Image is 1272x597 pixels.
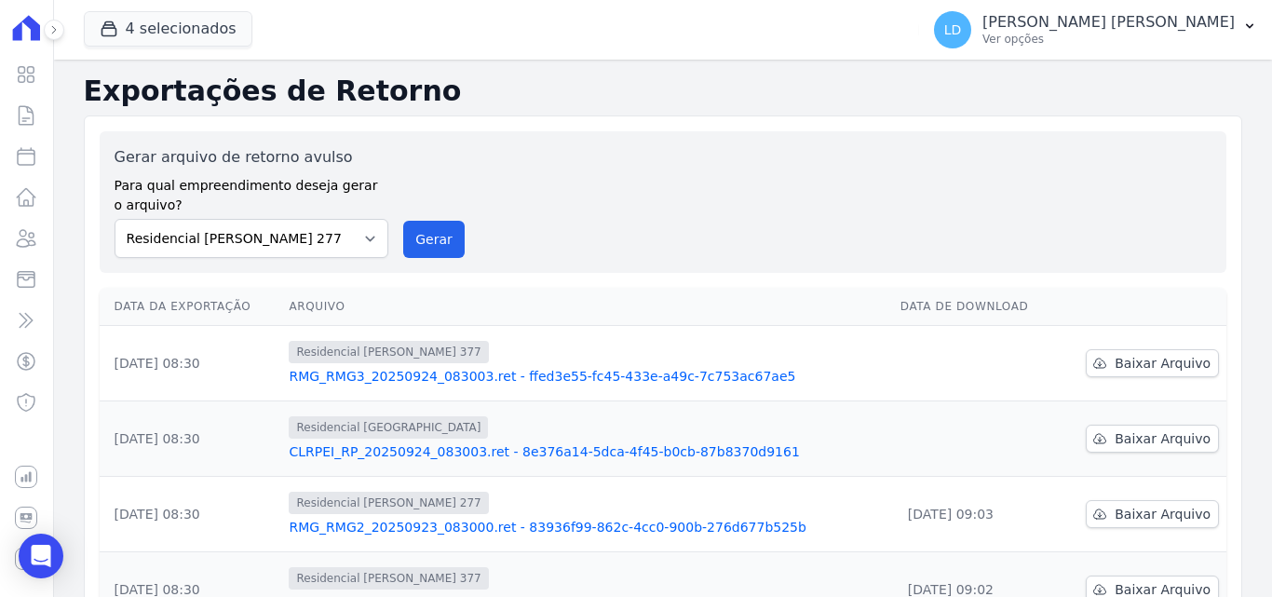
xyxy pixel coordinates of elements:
th: Arquivo [281,288,892,326]
button: Gerar [403,221,465,258]
a: Baixar Arquivo [1086,425,1219,453]
button: LD [PERSON_NAME] [PERSON_NAME] Ver opções [919,4,1272,56]
a: Baixar Arquivo [1086,500,1219,528]
p: [PERSON_NAME] [PERSON_NAME] [982,13,1235,32]
span: Residencial [PERSON_NAME] 277 [289,492,488,514]
span: Residencial [PERSON_NAME] 377 [289,341,488,363]
p: Ver opções [982,32,1235,47]
td: [DATE] 09:03 [893,477,1057,552]
td: [DATE] 08:30 [100,477,282,552]
span: Residencial [PERSON_NAME] 377 [289,567,488,590]
a: CLRPEI_RP_20250924_083003.ret - 8e376a14-5dca-4f45-b0cb-87b8370d9161 [289,442,885,461]
span: Baixar Arquivo [1115,429,1211,448]
td: [DATE] 08:30 [100,326,282,401]
a: RMG_RMG2_20250923_083000.ret - 83936f99-862c-4cc0-900b-276d677b525b [289,518,885,536]
span: Residencial [GEOGRAPHIC_DATA] [289,416,488,439]
h2: Exportações de Retorno [84,75,1242,108]
div: Open Intercom Messenger [19,534,63,578]
label: Para qual empreendimento deseja gerar o arquivo? [115,169,389,215]
a: Baixar Arquivo [1086,349,1219,377]
span: LD [944,23,962,36]
span: Baixar Arquivo [1115,505,1211,523]
td: [DATE] 08:30 [100,401,282,477]
span: Baixar Arquivo [1115,354,1211,373]
button: 4 selecionados [84,11,252,47]
label: Gerar arquivo de retorno avulso [115,146,389,169]
th: Data da Exportação [100,288,282,326]
a: RMG_RMG3_20250924_083003.ret - ffed3e55-fc45-433e-a49c-7c753ac67ae5 [289,367,885,386]
th: Data de Download [893,288,1057,326]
